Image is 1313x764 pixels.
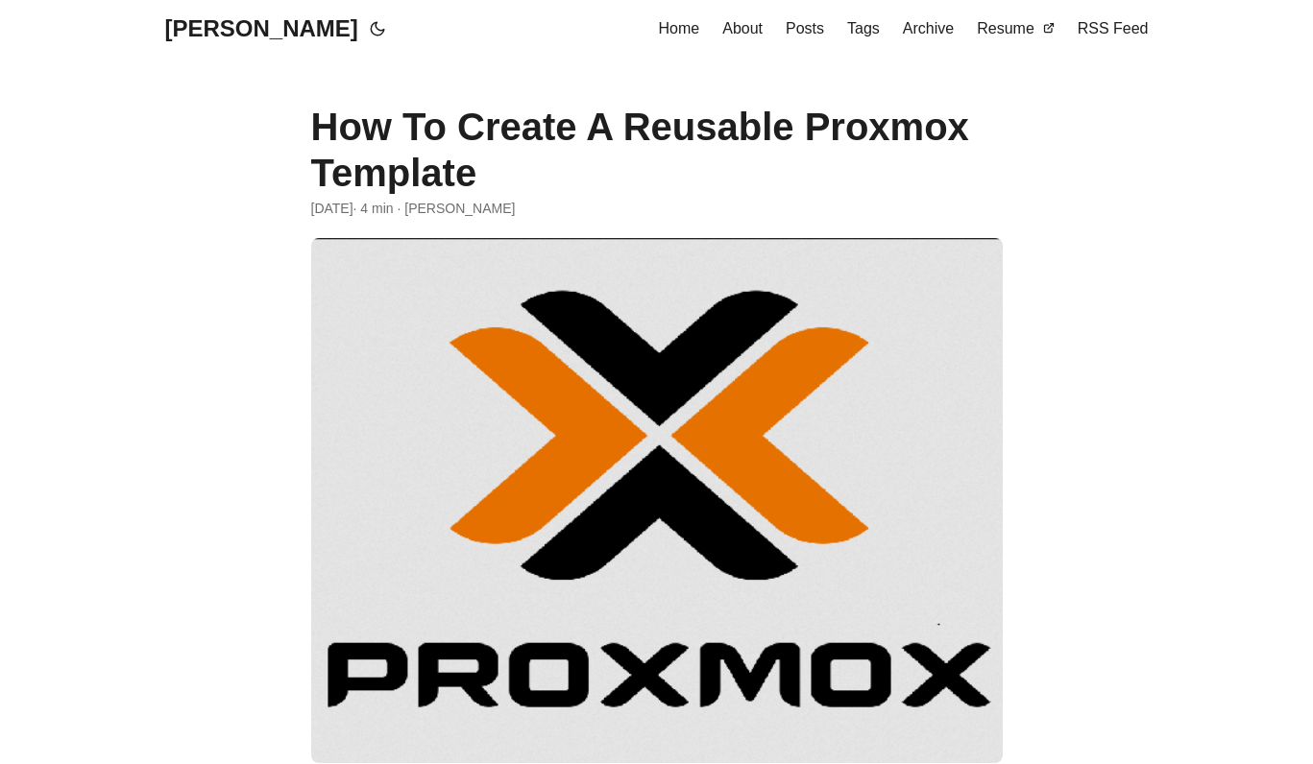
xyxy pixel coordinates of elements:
[977,20,1034,36] span: Resume
[311,198,1003,219] div: · 4 min · [PERSON_NAME]
[786,20,824,36] span: Posts
[847,20,880,36] span: Tags
[311,104,1003,196] h1: How To Create A Reusable Proxmox Template
[722,20,763,36] span: About
[903,20,954,36] span: Archive
[659,20,700,36] span: Home
[1078,20,1149,36] span: RSS Feed
[311,198,353,219] span: 2024-04-25 21:23:35 -0400 -0400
